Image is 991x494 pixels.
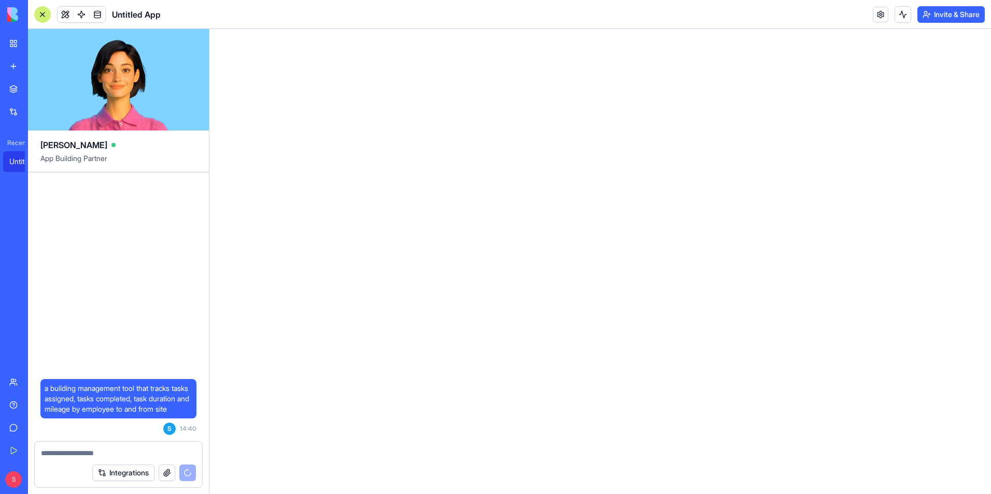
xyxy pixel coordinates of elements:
span: a building management tool that tracks tasks assigned, tasks completed, task duration and mileage... [45,383,192,414]
div: Untitled App [9,156,38,167]
span: S [5,471,22,488]
span: [PERSON_NAME] [40,139,107,151]
span: App Building Partner [40,153,196,172]
button: Integrations [92,464,154,481]
img: logo [7,7,72,22]
span: 14:40 [180,425,196,433]
span: S [163,423,176,435]
button: Invite & Share [917,6,985,23]
span: Recent [3,139,25,147]
a: Untitled App [3,151,45,172]
span: Untitled App [112,8,161,21]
